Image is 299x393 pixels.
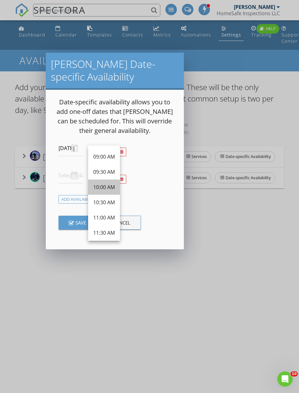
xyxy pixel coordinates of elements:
[93,214,115,221] div: 11:00 AM
[59,216,96,230] button: Save
[93,168,115,176] div: 09:30 AM
[290,371,298,377] span: 10
[59,195,99,204] div: Add Availability
[93,153,115,160] div: 09:00 AM
[93,199,115,206] div: 10:30 AM
[93,183,115,191] div: 10:00 AM
[103,216,141,230] button: Cancel
[59,141,83,156] input: Select a date...
[69,219,86,226] div: Save
[277,371,293,387] iframe: Intercom live chat
[59,168,83,183] input: Select a date...
[93,229,115,237] div: 11:30 AM
[113,219,130,226] div: Cancel
[51,58,178,83] h2: [PERSON_NAME] Date-specific Availability
[53,97,176,135] p: Date-specific availability allows you to add one-off dates that [PERSON_NAME] can be scheduled fo...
